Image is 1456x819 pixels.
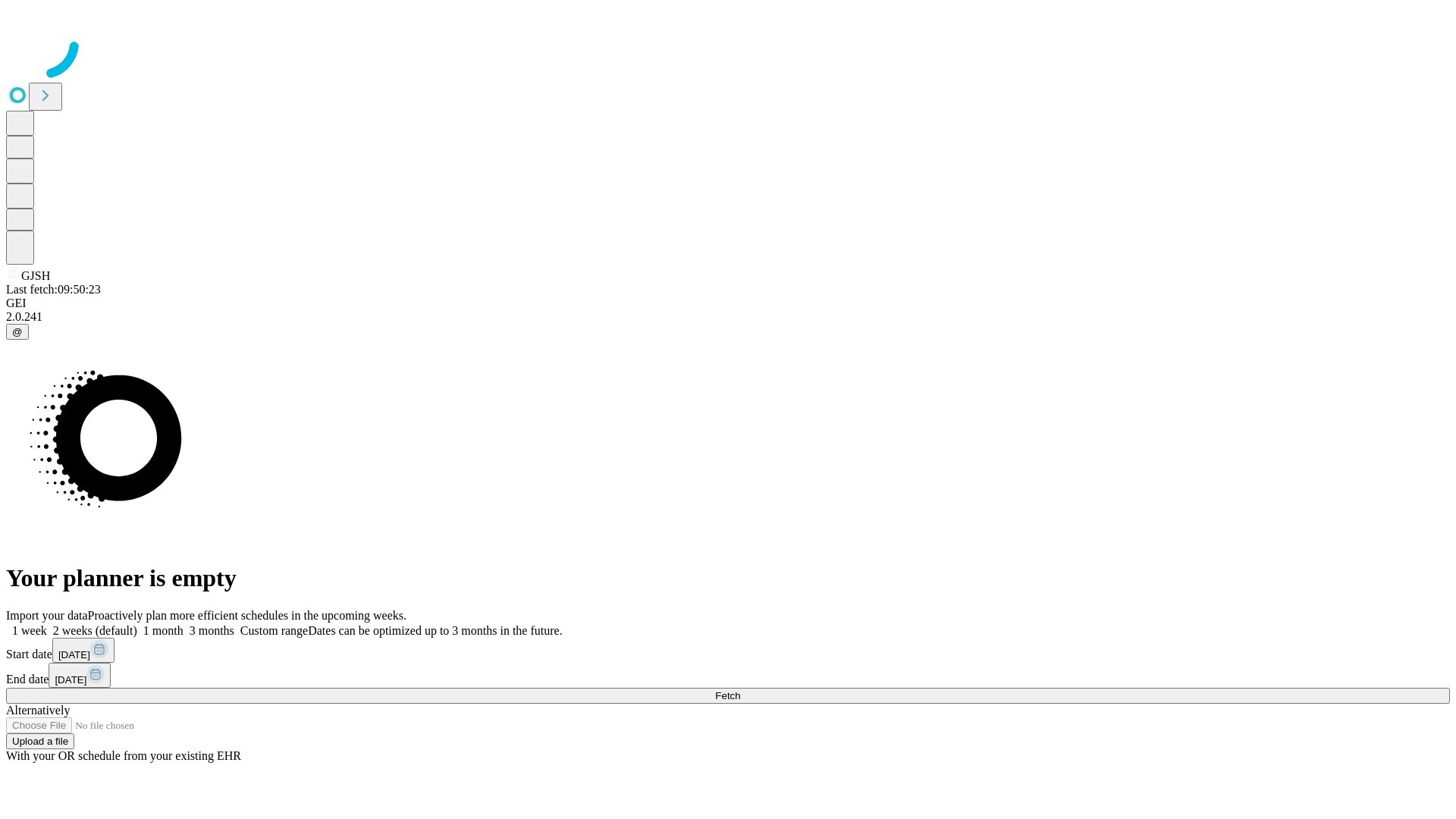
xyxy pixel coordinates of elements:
[6,324,29,340] button: @
[6,733,74,749] button: Upload a file
[12,326,23,337] span: @
[143,624,184,637] span: 1 month
[715,690,740,701] span: Fetch
[240,624,308,637] span: Custom range
[308,624,562,637] span: Dates can be optimized up to 3 months in the future.
[53,624,137,637] span: 2 weeks (default)
[88,609,406,622] span: Proactively plan more efficient schedules in the upcoming weeks.
[55,674,86,686] span: [DATE]
[6,283,101,296] span: Last fetch: 09:50:23
[6,749,241,762] span: With your OR schedule from your existing EHR
[12,624,47,637] span: 1 week
[6,310,1450,324] div: 2.0.241
[21,269,50,282] span: GJSH
[6,688,1450,704] button: Fetch
[6,638,1450,663] div: Start date
[6,704,70,717] span: Alternatively
[49,663,111,688] button: [DATE]
[190,624,234,637] span: 3 months
[52,638,115,663] button: [DATE]
[6,297,1450,310] div: GEI
[6,663,1450,688] div: End date
[6,564,1450,592] h1: Your planner is empty
[58,649,90,661] span: [DATE]
[6,609,88,622] span: Import your data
